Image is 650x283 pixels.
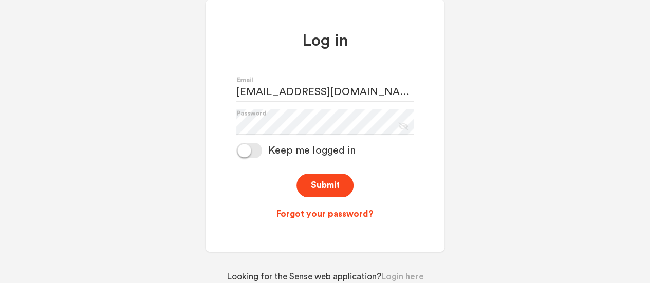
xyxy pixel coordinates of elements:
[262,144,356,157] div: Keep me logged in
[203,262,448,283] div: Looking for the Sense web application?
[381,272,424,281] a: Login here
[236,30,414,51] h1: Log in
[236,208,414,220] a: Forgot your password?
[296,174,354,198] button: Submit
